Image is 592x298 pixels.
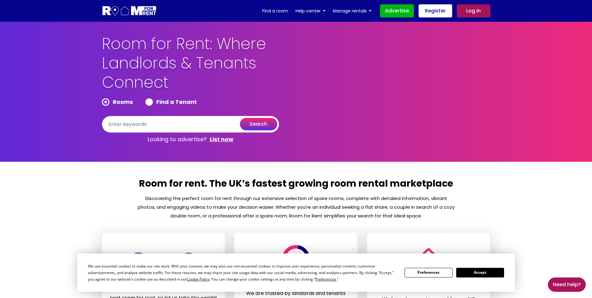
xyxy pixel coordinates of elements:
[548,277,586,292] a: Need Help?
[187,277,209,282] span: Cookie Policy
[102,133,279,146] p: Looking to advertise?
[102,98,133,106] label: Rooms
[333,6,371,16] a: Manage rentals
[405,268,452,277] button: Preferences
[281,245,311,273] img: Room For Rent
[380,4,414,17] a: Advertise
[262,6,288,16] a: Find a room
[137,194,455,220] p: Discovering the perfect room for rent through our extensive selection of spare rooms, complete wi...
[240,118,277,130] button: search
[102,34,310,98] h1: Room for Rent: Where Landlords & Tenants Connect
[456,268,504,277] button: Accept
[137,177,455,194] h2: Room for rent. The UK’s fastest growing room rental marketplace
[457,4,490,17] a: Log in
[210,136,233,143] a: List now
[296,6,325,16] a: Help center
[412,248,446,279] img: Room For Rent
[315,277,336,282] span: Preferences
[102,5,157,17] img: Logo for Room for Rent, featuring a welcoming design with a house icon and modern typography
[77,254,515,292] div: Cookie Consent Prompt
[145,98,197,106] label: Find a Tenant
[88,263,397,282] div: We use essential cookies to make our site work. With your consent, we may also use non-essential ...
[132,249,195,269] img: Room For Rent
[102,116,279,133] input: Enter keywords
[419,4,452,17] a: Register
